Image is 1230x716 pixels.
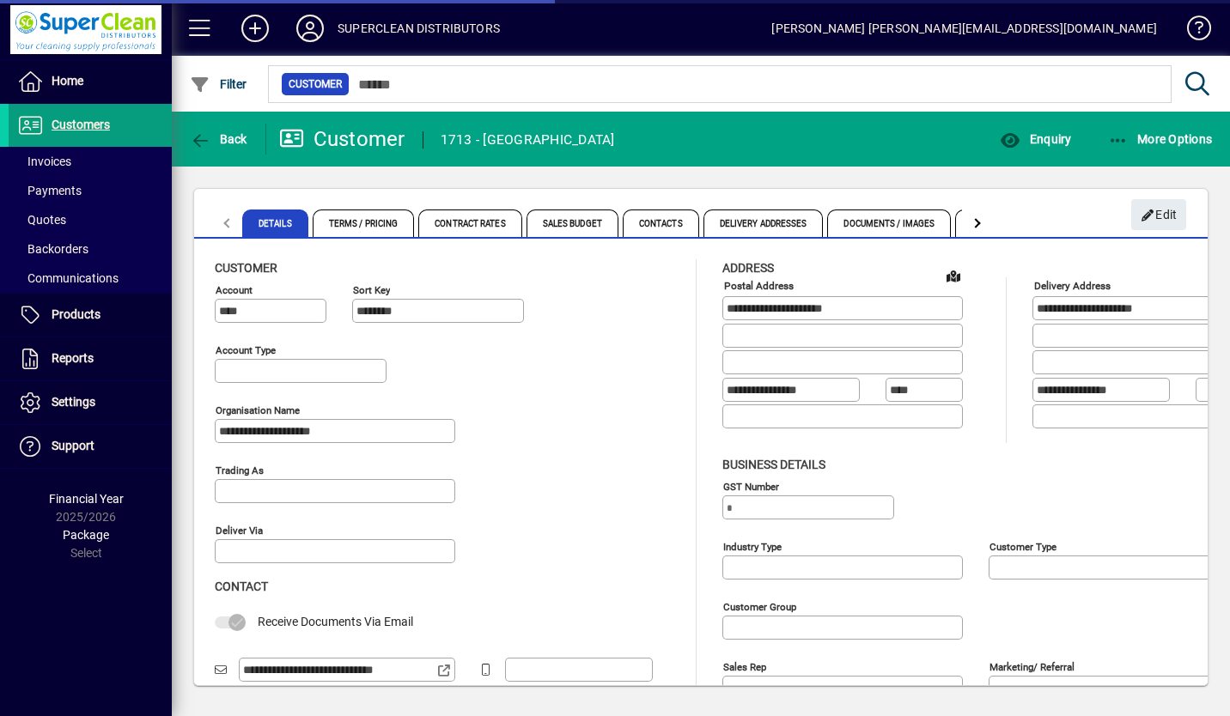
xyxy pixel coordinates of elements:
[9,294,172,337] a: Products
[216,525,263,537] mat-label: Deliver via
[723,660,766,672] mat-label: Sales rep
[623,209,699,237] span: Contacts
[722,261,774,275] span: Address
[52,395,95,409] span: Settings
[1104,124,1217,155] button: More Options
[703,209,824,237] span: Delivery Addresses
[17,213,66,227] span: Quotes
[63,528,109,542] span: Package
[1174,3,1209,59] a: Knowledge Base
[186,69,252,100] button: Filter
[418,209,521,237] span: Contract Rates
[1141,201,1178,229] span: Edit
[283,13,338,44] button: Profile
[52,307,100,321] span: Products
[989,660,1075,672] mat-label: Marketing/ Referral
[9,337,172,380] a: Reports
[9,205,172,234] a: Quotes
[723,600,796,612] mat-label: Customer group
[52,351,94,365] span: Reports
[17,155,71,168] span: Invoices
[52,439,94,452] span: Support
[258,615,413,628] span: Receive Documents Via Email
[771,15,1157,42] div: [PERSON_NAME] [PERSON_NAME][EMAIL_ADDRESS][DOMAIN_NAME]
[989,540,1056,552] mat-label: Customer type
[313,209,415,237] span: Terms / Pricing
[17,184,82,197] span: Payments
[289,76,342,93] span: Customer
[242,209,308,237] span: Details
[9,147,172,176] a: Invoices
[527,209,618,237] span: Sales Budget
[955,209,1051,237] span: Custom Fields
[215,579,268,593] span: Contact
[940,262,967,289] a: View on map
[216,344,276,356] mat-label: Account Type
[172,124,266,155] app-page-header-button: Back
[215,261,277,275] span: Customer
[353,284,390,296] mat-label: Sort key
[9,381,172,424] a: Settings
[190,77,247,91] span: Filter
[338,15,500,42] div: SUPERCLEAN DISTRIBUTORS
[17,242,88,256] span: Backorders
[1000,132,1071,146] span: Enquiry
[216,284,253,296] mat-label: Account
[722,458,825,471] span: Business details
[9,264,172,293] a: Communications
[723,540,782,552] mat-label: Industry type
[190,132,247,146] span: Back
[216,404,300,416] mat-label: Organisation name
[1108,132,1213,146] span: More Options
[279,125,405,153] div: Customer
[186,124,252,155] button: Back
[441,126,615,154] div: 1713 - [GEOGRAPHIC_DATA]
[9,176,172,205] a: Payments
[52,74,83,88] span: Home
[52,118,110,131] span: Customers
[216,464,264,476] mat-label: Trading as
[49,492,124,506] span: Financial Year
[9,60,172,103] a: Home
[827,209,951,237] span: Documents / Images
[9,425,172,468] a: Support
[17,271,119,285] span: Communications
[1131,199,1186,230] button: Edit
[723,480,779,492] mat-label: GST Number
[996,124,1075,155] button: Enquiry
[228,13,283,44] button: Add
[9,234,172,264] a: Backorders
